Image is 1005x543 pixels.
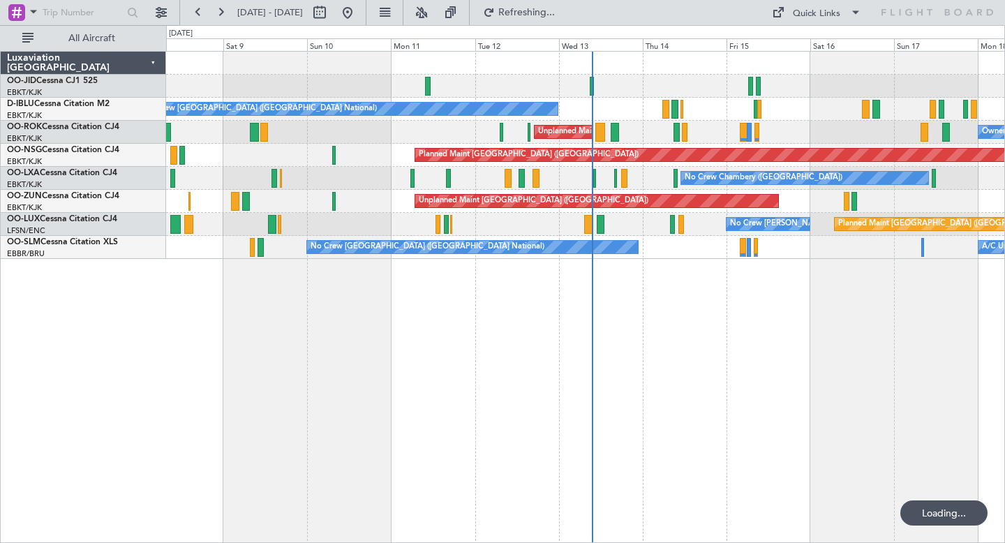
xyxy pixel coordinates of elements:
span: OO-LUX [7,215,40,223]
span: Refreshing... [498,8,556,17]
span: OO-SLM [7,238,40,246]
button: Quick Links [765,1,868,24]
a: EBKT/KJK [7,179,42,190]
span: OO-NSG [7,146,42,154]
a: OO-LXACessna Citation CJ4 [7,169,117,177]
a: OO-SLMCessna Citation XLS [7,238,118,246]
div: Loading... [900,500,988,526]
span: [DATE] - [DATE] [237,6,303,19]
div: Sat 9 [223,38,307,51]
a: D-IBLUCessna Citation M2 [7,100,110,108]
div: Sun 17 [894,38,978,51]
a: EBKT/KJK [7,202,42,213]
div: [DATE] [169,28,193,40]
div: No Crew Chambery ([GEOGRAPHIC_DATA]) [685,168,842,188]
div: Planned Maint [GEOGRAPHIC_DATA] ([GEOGRAPHIC_DATA]) [419,144,639,165]
a: EBKT/KJK [7,110,42,121]
button: Refreshing... [477,1,560,24]
a: EBKT/KJK [7,133,42,144]
div: No Crew [PERSON_NAME] ([PERSON_NAME]) [730,214,898,235]
span: All Aircraft [36,34,147,43]
span: OO-JID [7,77,36,85]
a: EBBR/BRU [7,248,45,259]
input: Trip Number [43,2,123,23]
span: D-IBLU [7,100,34,108]
div: No Crew [GEOGRAPHIC_DATA] ([GEOGRAPHIC_DATA] National) [311,237,544,258]
span: OO-LXA [7,169,40,177]
a: EBKT/KJK [7,156,42,167]
button: All Aircraft [15,27,151,50]
div: No Crew [GEOGRAPHIC_DATA] ([GEOGRAPHIC_DATA] National) [143,98,377,119]
div: Tue 12 [475,38,559,51]
span: OO-ZUN [7,192,42,200]
div: Sat 16 [810,38,894,51]
a: OO-ZUNCessna Citation CJ4 [7,192,119,200]
a: OO-NSGCessna Citation CJ4 [7,146,119,154]
a: EBKT/KJK [7,87,42,98]
a: OO-JIDCessna CJ1 525 [7,77,98,85]
div: Wed 13 [559,38,643,51]
a: OO-ROKCessna Citation CJ4 [7,123,119,131]
div: Fri 8 [140,38,223,51]
a: LFSN/ENC [7,225,45,236]
a: OO-LUXCessna Citation CJ4 [7,215,117,223]
div: Fri 15 [727,38,810,51]
div: Unplanned Maint [GEOGRAPHIC_DATA]-[GEOGRAPHIC_DATA] [538,121,764,142]
div: Unplanned Maint [GEOGRAPHIC_DATA] ([GEOGRAPHIC_DATA]) [419,191,648,211]
div: Thu 14 [643,38,727,51]
div: Sun 10 [307,38,391,51]
div: Quick Links [793,7,840,21]
span: OO-ROK [7,123,42,131]
div: Mon 11 [391,38,475,51]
